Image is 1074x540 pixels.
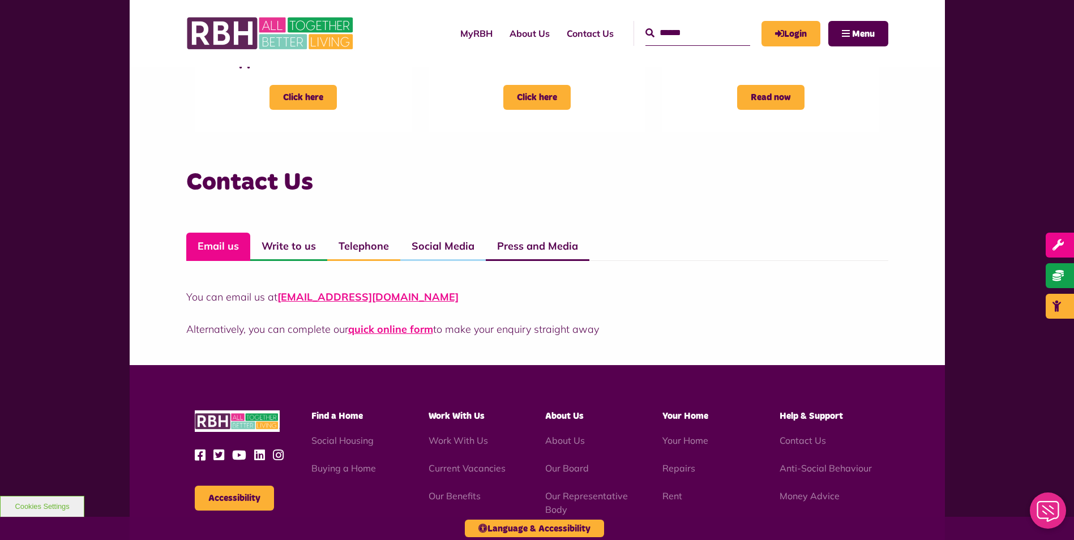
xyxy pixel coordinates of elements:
a: Anti-Social Behaviour [780,462,872,474]
a: [EMAIL_ADDRESS][DOMAIN_NAME] [277,290,459,303]
a: Social Media [400,233,486,261]
a: Social Housing - open in a new tab [311,435,374,446]
a: Our Representative Body [545,490,628,515]
a: Work With Us [429,435,488,446]
a: MyRBH [452,18,501,49]
p: Alternatively, you can complete our to make your enquiry straight away [186,322,888,337]
a: About Us [545,435,585,446]
button: Navigation [828,21,888,46]
a: Our Board [545,462,589,474]
span: Your Home [662,412,708,421]
a: Rent [662,490,682,502]
button: Accessibility [195,486,274,511]
span: About Us [545,412,584,421]
span: Click here [503,85,571,110]
iframe: Netcall Web Assistant for live chat [1023,489,1074,540]
a: Write to us [250,233,327,261]
a: Email us [186,233,250,261]
a: Contact Us [558,18,622,49]
a: quick online form [348,323,433,336]
span: Help & Support [780,412,843,421]
a: Our Benefits [429,490,481,502]
a: Buying a Home [311,462,376,474]
span: Click here [269,85,337,110]
span: Read now [737,85,805,110]
a: Repairs [662,462,695,474]
h3: Contact Us [186,166,888,199]
img: RBH [195,410,280,432]
a: Current Vacancies [429,462,506,474]
span: Work With Us [429,412,485,421]
input: Search [645,21,750,45]
a: MyRBH [761,21,820,46]
a: About Us [501,18,558,49]
span: Find a Home [311,412,363,421]
a: Press and Media [486,233,589,261]
p: You can email us at [186,289,888,305]
button: Language & Accessibility [465,520,604,537]
img: RBH [186,11,356,55]
a: Telephone [327,233,400,261]
span: Menu [852,29,875,38]
a: Contact Us [780,435,826,446]
a: Your Home [662,435,708,446]
a: Money Advice [780,490,840,502]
